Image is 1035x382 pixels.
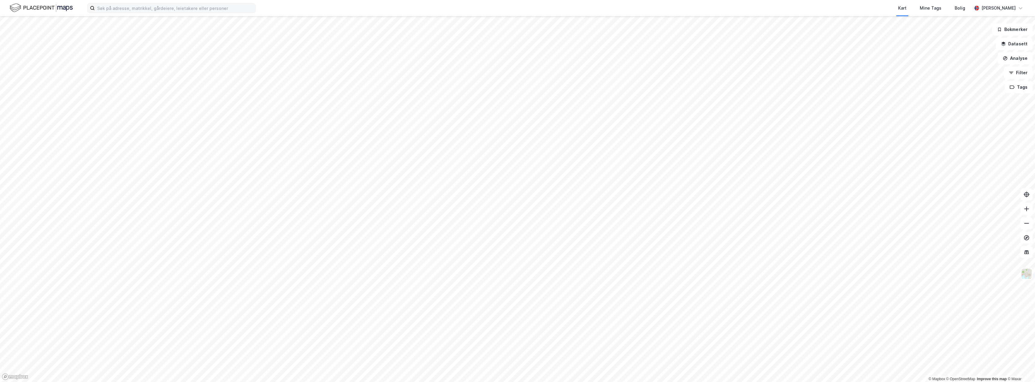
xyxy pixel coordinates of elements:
div: Mine Tags [920,5,941,12]
div: [PERSON_NAME] [981,5,1016,12]
img: logo.f888ab2527a4732fd821a326f86c7f29.svg [10,3,73,13]
input: Søk på adresse, matrikkel, gårdeiere, leietakere eller personer [95,4,255,13]
iframe: Chat Widget [1005,353,1035,382]
div: Kontrollprogram for chat [1005,353,1035,382]
div: Kart [898,5,907,12]
div: Bolig [955,5,965,12]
